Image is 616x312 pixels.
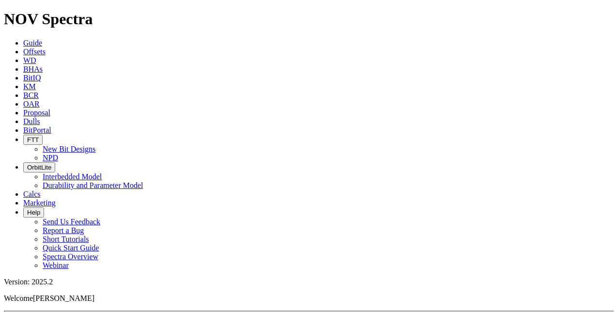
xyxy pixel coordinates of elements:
a: Report a Bug [43,226,84,234]
a: NPD [43,154,58,162]
button: FTT [23,135,43,145]
a: BitIQ [23,74,41,82]
a: Dulls [23,117,40,125]
a: Interbedded Model [43,172,102,181]
span: Help [27,209,40,216]
a: BitPortal [23,126,51,134]
a: KM [23,82,36,91]
a: Guide [23,39,42,47]
span: FTT [27,136,39,143]
button: Help [23,207,44,218]
a: Short Tutorials [43,235,89,243]
p: Welcome [4,294,612,303]
a: Proposal [23,109,50,117]
div: Version: 2025.2 [4,278,612,286]
h1: NOV Spectra [4,10,612,28]
a: Quick Start Guide [43,244,99,252]
a: New Bit Designs [43,145,95,153]
span: [PERSON_NAME] [33,294,94,302]
a: Send Us Feedback [43,218,100,226]
span: OrbitLite [27,164,51,171]
a: BHAs [23,65,43,73]
a: Webinar [43,261,69,269]
a: Spectra Overview [43,252,98,261]
a: BCR [23,91,39,99]
a: Durability and Parameter Model [43,181,143,189]
a: Calcs [23,190,41,198]
a: OAR [23,100,40,108]
button: OrbitLite [23,162,55,172]
a: WD [23,56,36,64]
a: Offsets [23,47,46,56]
a: Marketing [23,199,56,207]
